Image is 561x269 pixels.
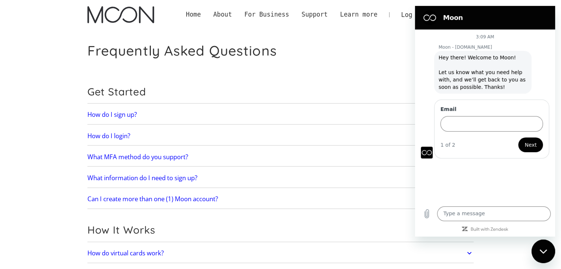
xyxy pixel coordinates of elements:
[301,10,328,19] div: Support
[334,10,384,19] div: Learn more
[87,42,277,59] h1: Frequently Asked Questions
[213,10,232,19] div: About
[244,10,289,19] div: For Business
[87,149,474,165] a: What MFA method do you support?
[340,10,377,19] div: Learn more
[87,170,474,186] a: What information do I need to sign up?
[87,249,164,257] h2: How do virtual cards work?
[531,240,555,263] iframe: Button to launch messaging window, conversation in progress
[87,245,474,261] a: How do virtual cards work?
[87,174,197,182] h2: What information do I need to sign up?
[87,128,474,144] a: How do I login?
[395,7,430,23] a: Log In
[238,10,295,19] div: For Business
[87,191,474,207] a: Can I create more than one (1) Moon account?
[87,153,188,161] h2: What MFA method do you support?
[180,10,207,19] a: Home
[207,10,238,19] div: About
[295,10,334,19] div: Support
[87,107,474,123] a: How do I sign up?
[87,195,218,203] h2: Can I create more than one (1) Moon account?
[87,6,154,23] img: Moon Logo
[87,132,130,140] h2: How do I login?
[87,85,474,98] h2: Get Started
[415,6,555,237] iframe: Messaging window
[87,111,137,118] h2: How do I sign up?
[87,224,474,236] h2: How It Works
[87,6,154,23] a: home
